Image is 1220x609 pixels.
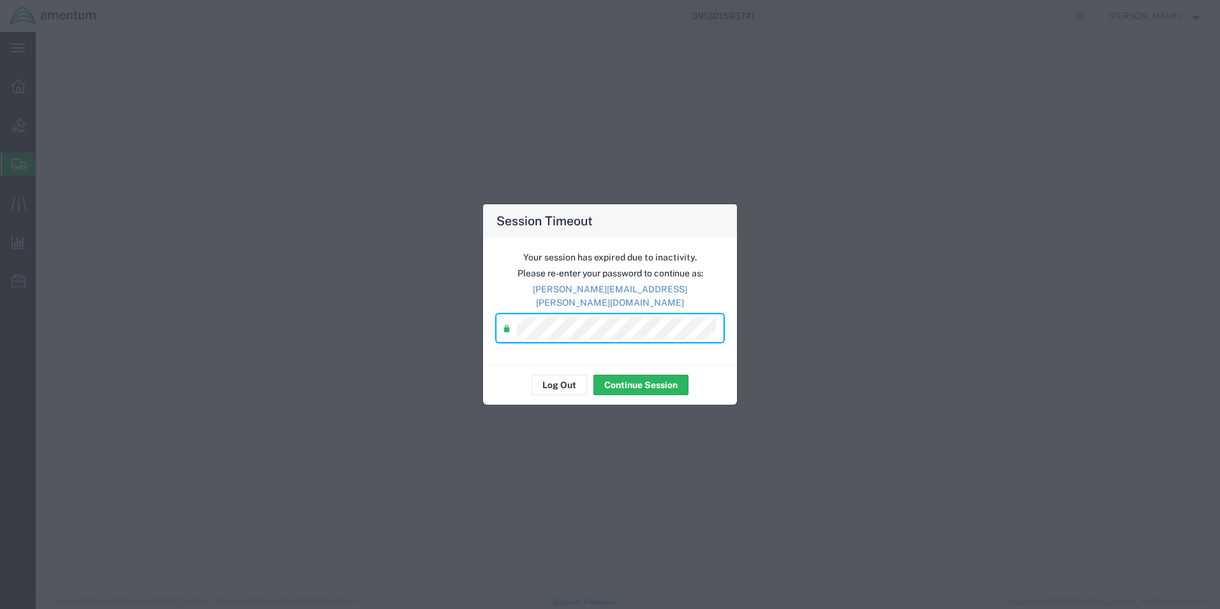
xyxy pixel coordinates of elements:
[496,211,593,230] h4: Session Timeout
[593,375,688,395] button: Continue Session
[532,375,587,395] button: Log Out
[496,267,724,280] p: Please re-enter your password to continue as:
[496,283,724,310] p: [PERSON_NAME][EMAIL_ADDRESS][PERSON_NAME][DOMAIN_NAME]
[496,251,724,264] p: Your session has expired due to inactivity.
